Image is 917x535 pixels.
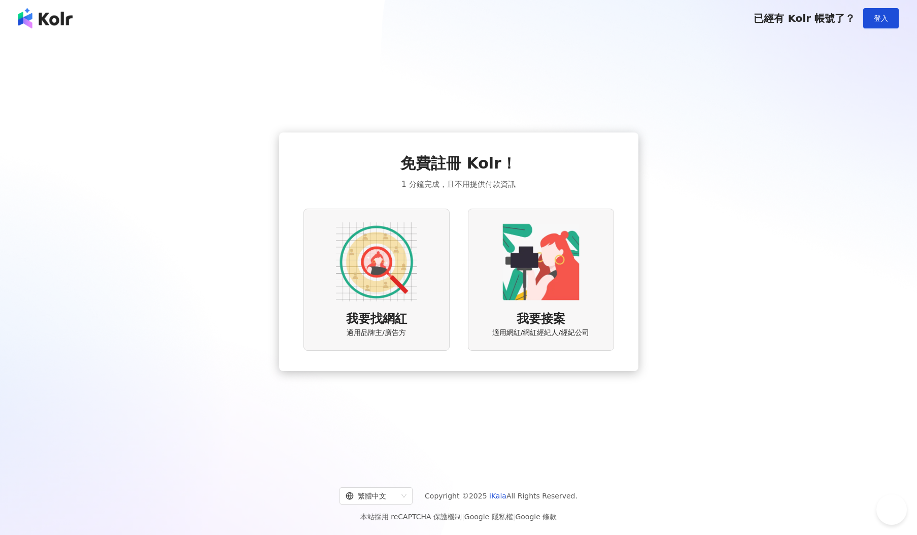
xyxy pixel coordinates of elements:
span: 本站採用 reCAPTCHA 保護機制 [360,511,557,523]
a: iKala [489,492,506,500]
iframe: Help Scout Beacon - Open [876,494,907,525]
a: Google 隱私權 [464,513,513,521]
img: KOL identity option [500,221,582,303]
a: Google 條款 [515,513,557,521]
span: 適用網紅/網紅經紀人/經紀公司 [492,328,589,338]
span: 免費註冊 Kolr！ [400,153,517,174]
span: 登入 [874,14,888,22]
img: AD identity option [336,221,417,303]
img: logo [18,8,73,28]
span: 我要接案 [517,311,565,328]
span: | [462,513,464,521]
button: 登入 [863,8,899,28]
span: 適用品牌主/廣告方 [347,328,406,338]
span: | [513,513,516,521]
div: 繁體中文 [346,488,397,504]
span: Copyright © 2025 All Rights Reserved. [425,490,578,502]
span: 我要找網紅 [346,311,407,328]
span: 1 分鐘完成，且不用提供付款資訊 [401,178,515,190]
span: 已經有 Kolr 帳號了？ [754,12,855,24]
